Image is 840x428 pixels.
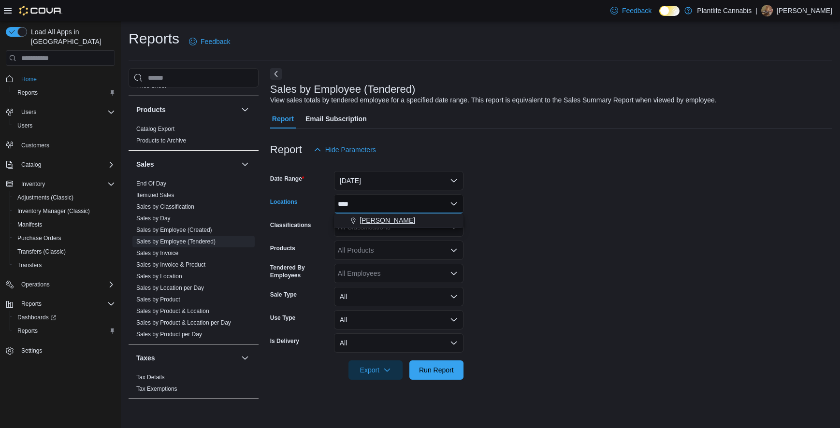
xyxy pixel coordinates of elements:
img: Cova [19,6,62,15]
button: All [334,333,463,353]
div: View sales totals by tendered employee for a specified date range. This report is equivalent to t... [270,95,717,105]
h3: Report [270,144,302,156]
a: Feedback [607,1,655,20]
span: Feedback [201,37,230,46]
button: Run Report [409,360,463,380]
h1: Reports [129,29,179,48]
a: Sales by Classification [136,203,194,210]
span: Inventory Manager (Classic) [17,207,90,215]
span: Tax Details [136,373,165,381]
span: Settings [21,347,42,355]
span: Customers [17,139,115,151]
div: Products [129,123,259,150]
a: Purchase Orders [14,232,65,244]
a: Sales by Product per Day [136,331,202,338]
span: Manifests [14,219,115,230]
button: Open list of options [450,270,458,277]
button: [PERSON_NAME] [334,214,463,228]
a: Sales by Invoice & Product [136,261,205,268]
a: Transfers (Classic) [14,246,70,257]
span: Inventory [21,180,45,188]
button: Purchase Orders [10,231,119,245]
span: Inventory [17,178,115,190]
label: Date Range [270,175,304,183]
span: Home [17,72,115,85]
button: Operations [17,279,54,290]
button: Sales [239,158,251,170]
button: Catalog [2,158,119,171]
div: Sales [129,178,259,344]
h3: Sales [136,159,154,169]
span: Report [272,109,294,128]
a: Dashboards [10,311,119,324]
button: Adjustments (Classic) [10,191,119,204]
a: Sales by Employee (Tendered) [136,238,216,245]
button: Inventory [2,177,119,191]
span: Users [17,106,115,118]
span: Reports [14,325,115,337]
span: Hide Parameters [325,145,376,155]
span: Manifests [17,221,42,228]
div: Pricing [129,80,259,96]
button: Reports [10,86,119,100]
label: Sale Type [270,291,297,299]
button: Users [17,106,40,118]
button: Hide Parameters [310,140,380,159]
a: Sales by Product & Location [136,308,209,314]
span: Sales by Location per Day [136,284,204,292]
span: Sales by Product & Location per Day [136,319,231,327]
button: Taxes [239,352,251,364]
span: Purchase Orders [17,234,61,242]
span: Products to Archive [136,137,186,144]
a: Adjustments (Classic) [14,192,77,203]
a: Dashboards [14,312,60,323]
nav: Complex example [6,68,115,383]
span: Sales by Day [136,214,171,222]
span: Sales by Invoice [136,249,178,257]
span: Transfers (Classic) [17,248,66,256]
label: Products [270,244,295,252]
label: Locations [270,198,298,206]
p: Plantlife Cannabis [697,5,752,16]
input: Dark Mode [659,6,680,16]
a: Sales by Product [136,296,180,303]
span: Reports [17,327,38,335]
a: Manifests [14,219,46,230]
span: Run Report [419,365,454,375]
a: Products to Archive [136,137,186,144]
button: Reports [10,324,119,338]
button: Sales [136,159,237,169]
h3: Taxes [136,353,155,363]
a: Catalog Export [136,126,174,132]
span: Sales by Product [136,296,180,303]
label: Is Delivery [270,337,299,345]
span: Users [17,122,32,129]
button: Export [348,360,403,380]
a: End Of Day [136,180,166,187]
label: Classifications [270,221,311,229]
h3: Sales by Employee (Tendered) [270,84,416,95]
button: Transfers (Classic) [10,245,119,258]
button: Close list of options [450,200,458,208]
span: Settings [17,344,115,357]
a: Users [14,120,36,131]
span: Itemized Sales [136,191,174,199]
span: Tax Exemptions [136,385,177,393]
button: Users [10,119,119,132]
a: Sales by Product & Location per Day [136,319,231,326]
button: Settings [2,343,119,357]
span: Load All Apps in [GEOGRAPHIC_DATA] [27,27,115,46]
span: Catalog Export [136,125,174,133]
span: Sales by Employee (Created) [136,226,212,234]
span: Sales by Classification [136,203,194,211]
button: All [334,310,463,329]
span: Users [14,120,115,131]
span: Catalog [21,161,41,169]
a: Sales by Location per Day [136,285,204,291]
span: Purchase Orders [14,232,115,244]
span: Transfers [14,259,115,271]
span: Sales by Employee (Tendered) [136,238,216,245]
button: Products [136,105,237,114]
button: Reports [17,298,45,310]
